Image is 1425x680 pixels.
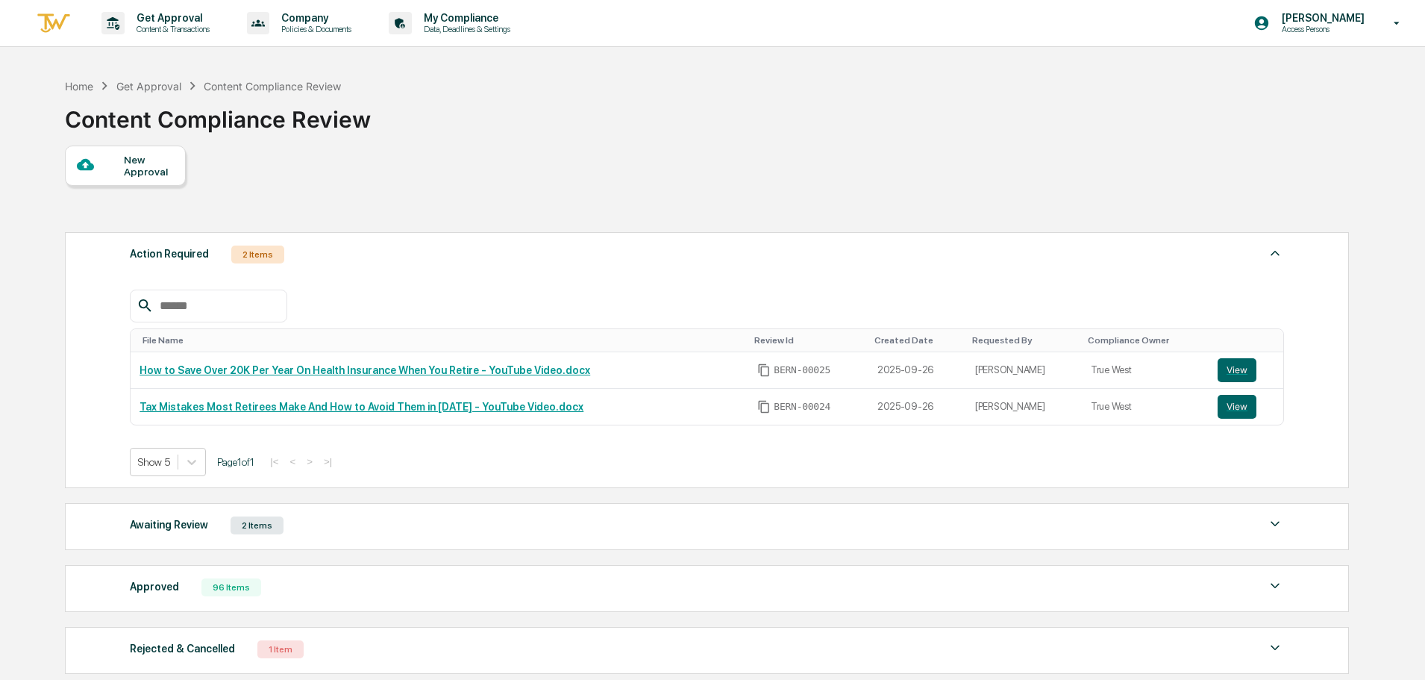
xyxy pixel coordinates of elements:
[217,456,254,468] span: Page 1 of 1
[269,12,359,24] p: Company
[124,154,174,178] div: New Approval
[757,400,771,414] span: Copy Id
[1082,389,1209,425] td: True West
[757,364,771,377] span: Copy Id
[302,455,317,468] button: >
[285,455,300,468] button: <
[1218,395,1274,419] a: View
[130,244,209,263] div: Action Required
[1218,358,1256,382] button: View
[1270,24,1372,34] p: Access Persons
[1088,335,1203,346] div: Toggle SortBy
[125,12,217,24] p: Get Approval
[130,639,235,658] div: Rejected & Cancelled
[966,389,1082,425] td: [PERSON_NAME]
[412,12,518,24] p: My Compliance
[874,335,960,346] div: Toggle SortBy
[142,335,742,346] div: Toggle SortBy
[1218,395,1256,419] button: View
[130,515,208,534] div: Awaiting Review
[125,24,217,34] p: Content & Transactions
[412,24,518,34] p: Data, Deadlines & Settings
[774,364,830,376] span: BERN-00025
[116,80,181,93] div: Get Approval
[319,455,336,468] button: >|
[1266,639,1284,657] img: caret
[204,80,341,93] div: Content Compliance Review
[1218,358,1274,382] a: View
[231,517,284,534] div: 2 Items
[1082,352,1209,389] td: True West
[966,352,1082,389] td: [PERSON_NAME]
[140,364,590,376] a: How to Save Over 20K Per Year On Health Insurance When You Retire - YouTube Video.docx
[201,578,261,596] div: 96 Items
[65,94,371,133] div: Content Compliance Review
[257,640,304,658] div: 1 Item
[65,80,93,93] div: Home
[140,401,583,413] a: Tax Mistakes Most Retirees Make And How to Avoid Them in [DATE] - YouTube Video.docx
[231,246,284,263] div: 2 Items
[1266,577,1284,595] img: caret
[774,401,830,413] span: BERN-00024
[269,24,359,34] p: Policies & Documents
[130,577,179,596] div: Approved
[266,455,283,468] button: |<
[868,389,966,425] td: 2025-09-26
[1377,631,1418,671] iframe: Open customer support
[754,335,862,346] div: Toggle SortBy
[972,335,1076,346] div: Toggle SortBy
[36,11,72,36] img: logo
[1221,335,1277,346] div: Toggle SortBy
[1270,12,1372,24] p: [PERSON_NAME]
[1266,515,1284,533] img: caret
[868,352,966,389] td: 2025-09-26
[1266,244,1284,262] img: caret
